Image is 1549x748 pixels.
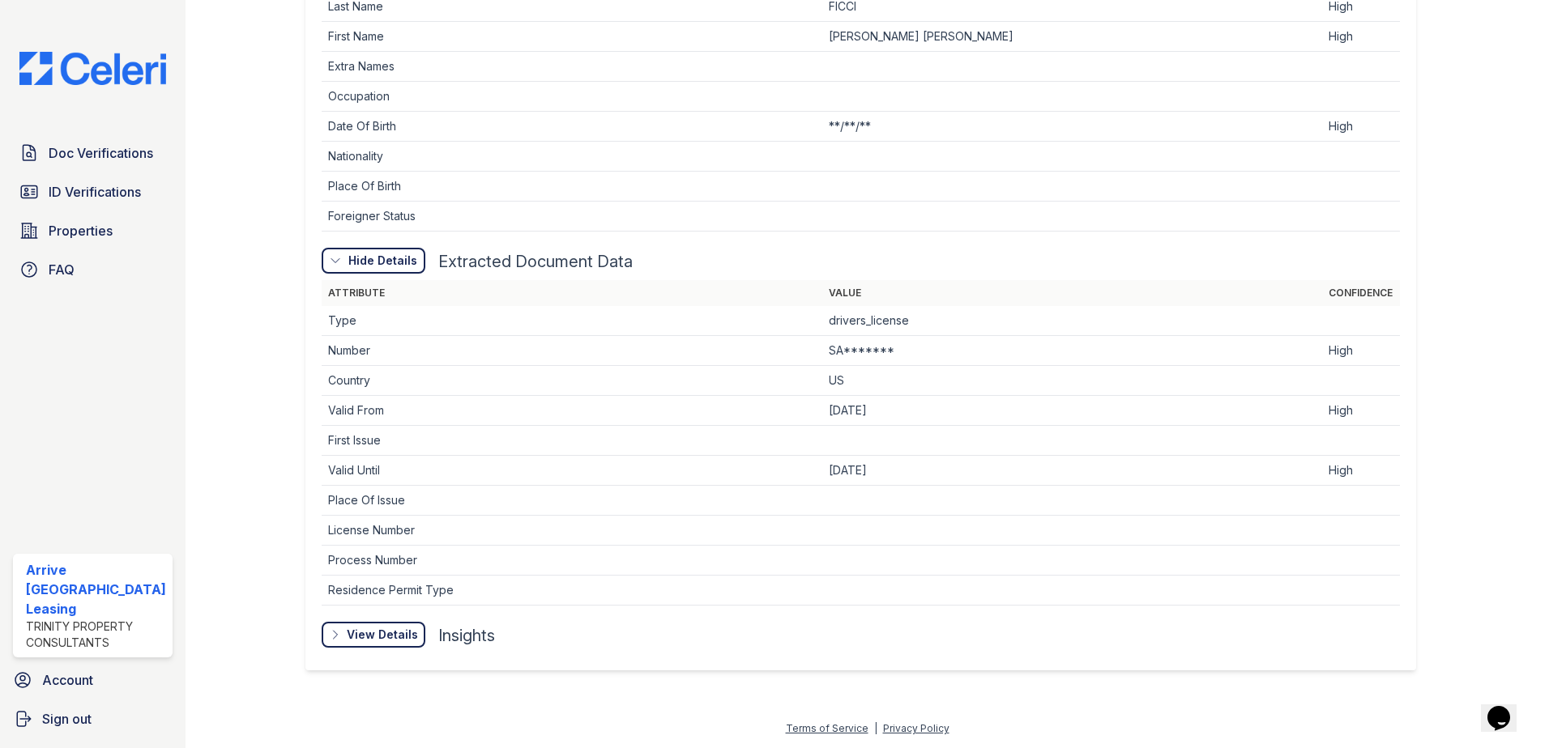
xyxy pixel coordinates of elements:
td: Foreigner Status [322,202,822,232]
img: CE_Logo_Blue-a8612792a0a2168367f1c8372b55b34899dd931a85d93a1a3d3e32e68fde9ad4.png [6,52,179,85]
span: FAQ [49,260,75,279]
a: Properties [13,215,173,247]
td: Type [322,306,822,336]
span: Sign out [42,709,92,729]
div: Arrive [GEOGRAPHIC_DATA] Leasing [26,560,166,618]
td: Place Of Issue [322,486,822,516]
a: FAQ [13,253,173,286]
td: High [1322,336,1400,366]
a: Terms of Service [786,722,868,734]
a: Account [6,664,179,696]
a: Doc Verifications [13,137,173,169]
td: [DATE] [822,396,1323,426]
td: Residence Permit Type [322,576,822,606]
div: Hide Details [348,253,417,269]
span: Doc Verifications [49,143,153,163]
td: Country [322,366,822,396]
div: Insights [438,624,495,647]
td: High [1322,112,1400,142]
td: Valid From [322,396,822,426]
td: Extra Names [322,52,822,82]
td: Place Of Birth [322,172,822,202]
div: Trinity Property Consultants [26,618,166,651]
td: Occupation [322,82,822,112]
a: ID Verifications [13,176,173,208]
td: License Number [322,516,822,546]
th: Attribute [322,280,822,306]
td: First Issue [322,426,822,456]
td: First Name [322,22,822,52]
span: ID Verifications [49,182,141,202]
td: [PERSON_NAME] [PERSON_NAME] [822,22,1323,52]
div: Extracted Document Data [438,250,633,273]
a: Privacy Policy [883,722,949,734]
div: View Details [347,627,418,643]
a: Sign out [6,703,179,735]
td: High [1322,396,1400,426]
td: drivers_license [822,306,1323,336]
th: Confidence [1322,280,1400,306]
td: [DATE] [822,456,1323,486]
td: US [822,366,1323,396]
div: | [874,722,877,734]
td: Nationality [322,142,822,172]
td: High [1322,456,1400,486]
iframe: chat widget [1481,683,1533,732]
td: Valid Until [322,456,822,486]
td: Number [322,336,822,366]
td: Process Number [322,546,822,576]
th: Value [822,280,1323,306]
td: High [1322,22,1400,52]
span: Properties [49,221,113,240]
td: Date Of Birth [322,112,822,142]
span: Account [42,670,93,690]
